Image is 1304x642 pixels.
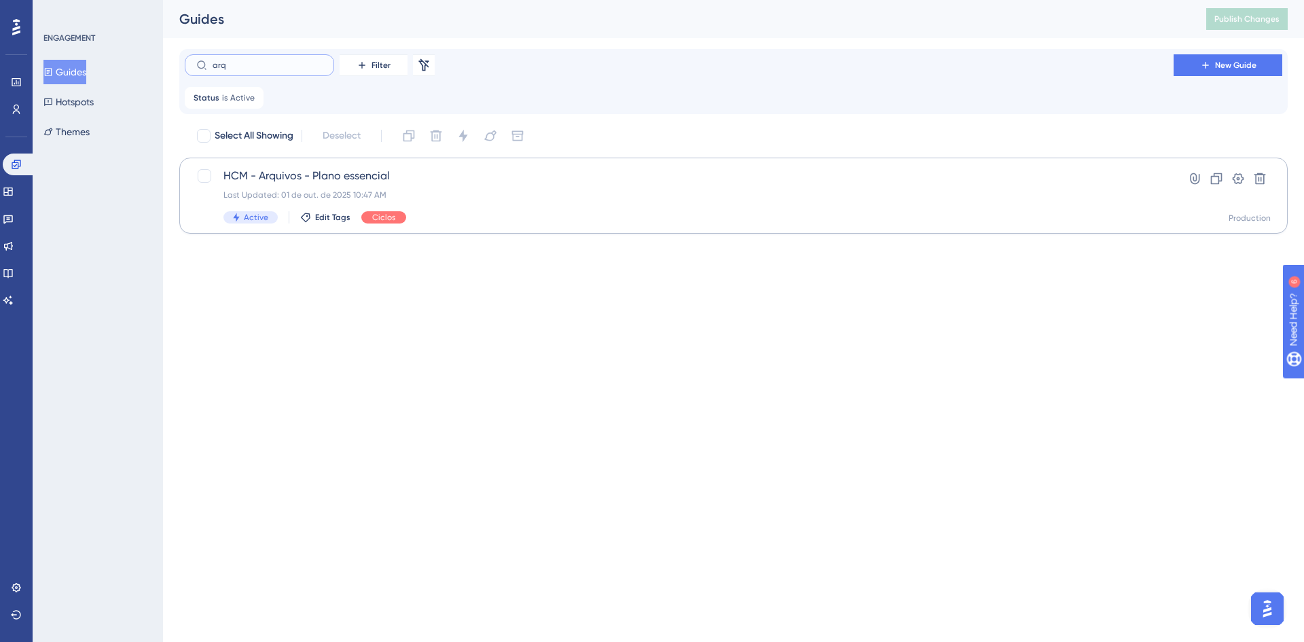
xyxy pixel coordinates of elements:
[1247,588,1288,629] iframe: UserGuiding AI Assistant Launcher
[1214,14,1280,24] span: Publish Changes
[244,212,268,223] span: Active
[372,212,395,223] span: Ciclos
[43,60,86,84] button: Guides
[323,128,361,144] span: Deselect
[43,90,94,114] button: Hotspots
[340,54,407,76] button: Filter
[230,92,255,103] span: Active
[1229,213,1271,224] div: Production
[222,92,228,103] span: is
[43,33,95,43] div: ENGAGEMENT
[194,92,219,103] span: Status
[372,60,391,71] span: Filter
[213,60,323,70] input: Search
[315,212,350,223] span: Edit Tags
[300,212,350,223] button: Edit Tags
[1174,54,1282,76] button: New Guide
[32,3,85,20] span: Need Help?
[179,10,1172,29] div: Guides
[1215,60,1256,71] span: New Guide
[1206,8,1288,30] button: Publish Changes
[94,7,98,18] div: 6
[43,120,90,144] button: Themes
[310,124,373,148] button: Deselect
[223,190,1135,200] div: Last Updated: 01 de out. de 2025 10:47 AM
[223,168,1135,184] span: HCM - Arquivos - Plano essencial
[215,128,293,144] span: Select All Showing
